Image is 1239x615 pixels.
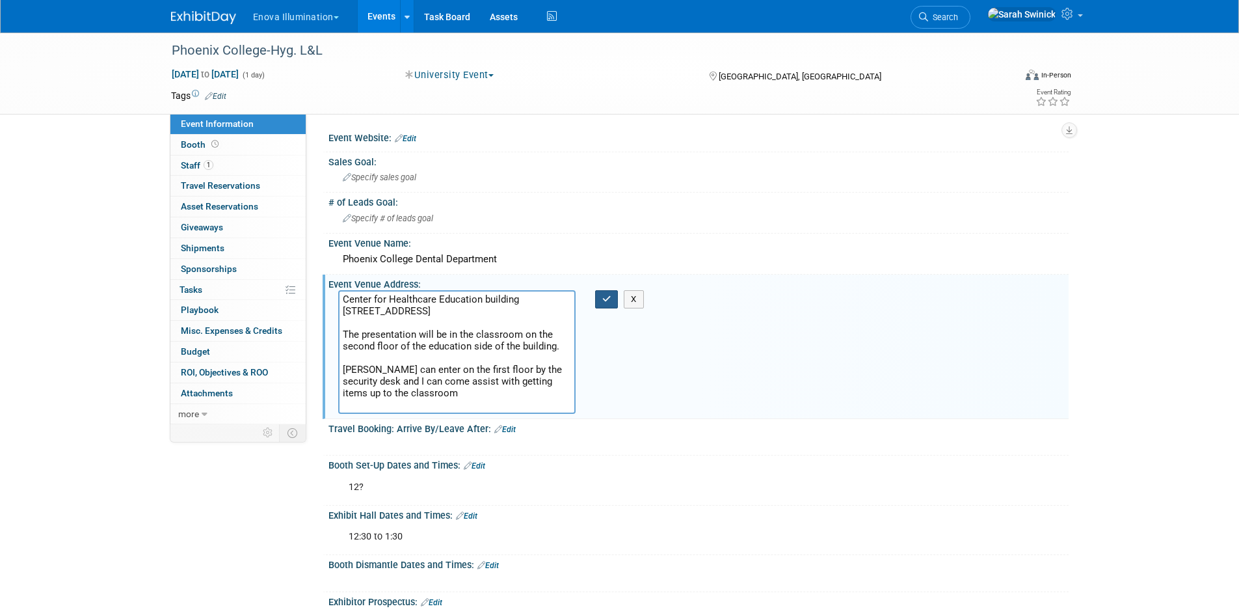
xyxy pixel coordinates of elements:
div: Exhibit Hall Dates and Times: [328,506,1069,523]
a: Edit [395,134,416,143]
span: Search [928,12,958,22]
div: Event Format [938,68,1072,87]
img: ExhibitDay [171,11,236,24]
a: Edit [494,425,516,434]
a: Edit [477,561,499,570]
a: Edit [456,512,477,521]
span: Shipments [181,243,224,253]
span: Attachments [181,388,233,398]
div: Event Venue Address: [328,275,1069,291]
div: Phoenix College-Hyg. L&L [167,39,995,62]
a: Attachments [170,383,306,403]
div: Sales Goal: [328,152,1069,169]
span: Specify sales goal [343,172,416,182]
span: Staff [181,160,213,171]
a: Asset Reservations [170,197,306,217]
a: Tasks [170,280,306,300]
span: 1 [204,160,213,170]
a: Event Information [170,114,306,134]
span: Misc. Expenses & Credits [181,325,282,336]
div: Phoenix College Dental Department [338,249,1059,269]
a: more [170,404,306,424]
a: ROI, Objectives & ROO [170,362,306,383]
div: Exhibitor Prospectus: [328,592,1069,609]
span: Budget [181,346,210,357]
span: (1 day) [241,71,265,79]
a: Playbook [170,300,306,320]
div: # of Leads Goal: [328,193,1069,209]
a: Booth [170,135,306,155]
a: Staff1 [170,156,306,176]
a: Travel Reservations [170,176,306,196]
a: Giveaways [170,217,306,238]
a: Sponsorships [170,259,306,279]
div: Event Venue Name: [328,234,1069,250]
div: Booth Dismantle Dates and Times: [328,555,1069,572]
a: Search [911,6,970,29]
a: Edit [464,461,485,471]
div: Event Website: [328,128,1069,145]
a: Budget [170,342,306,362]
td: Personalize Event Tab Strip [257,424,280,441]
div: Booth Set-Up Dates and Times: [328,456,1069,472]
span: more [178,409,199,419]
td: Toggle Event Tabs [279,424,306,441]
div: Travel Booking: Arrive By/Leave After: [328,419,1069,436]
span: Asset Reservations [181,201,258,212]
div: 12:30 to 1:30 [340,524,926,550]
img: Format-Inperson.png [1026,70,1039,80]
td: Tags [171,89,226,102]
div: Event Rating [1035,89,1071,96]
span: to [199,69,211,79]
a: Edit [205,92,226,101]
a: Edit [421,598,442,607]
a: Misc. Expenses & Credits [170,321,306,341]
span: Specify # of leads goal [343,213,433,223]
span: Event Information [181,118,254,129]
a: Shipments [170,238,306,258]
img: Sarah Swinick [987,7,1056,21]
button: X [624,290,644,308]
span: ROI, Objectives & ROO [181,367,268,377]
div: 12? [340,474,926,500]
span: Travel Reservations [181,180,260,191]
div: In-Person [1041,70,1071,80]
span: Booth not reserved yet [209,139,221,149]
span: [GEOGRAPHIC_DATA], [GEOGRAPHIC_DATA] [719,72,881,81]
button: University Event [401,68,499,82]
span: Playbook [181,305,219,315]
span: Sponsorships [181,264,237,274]
span: Giveaways [181,222,223,232]
span: Tasks [180,284,202,295]
span: [DATE] [DATE] [171,68,239,80]
span: Booth [181,139,221,150]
